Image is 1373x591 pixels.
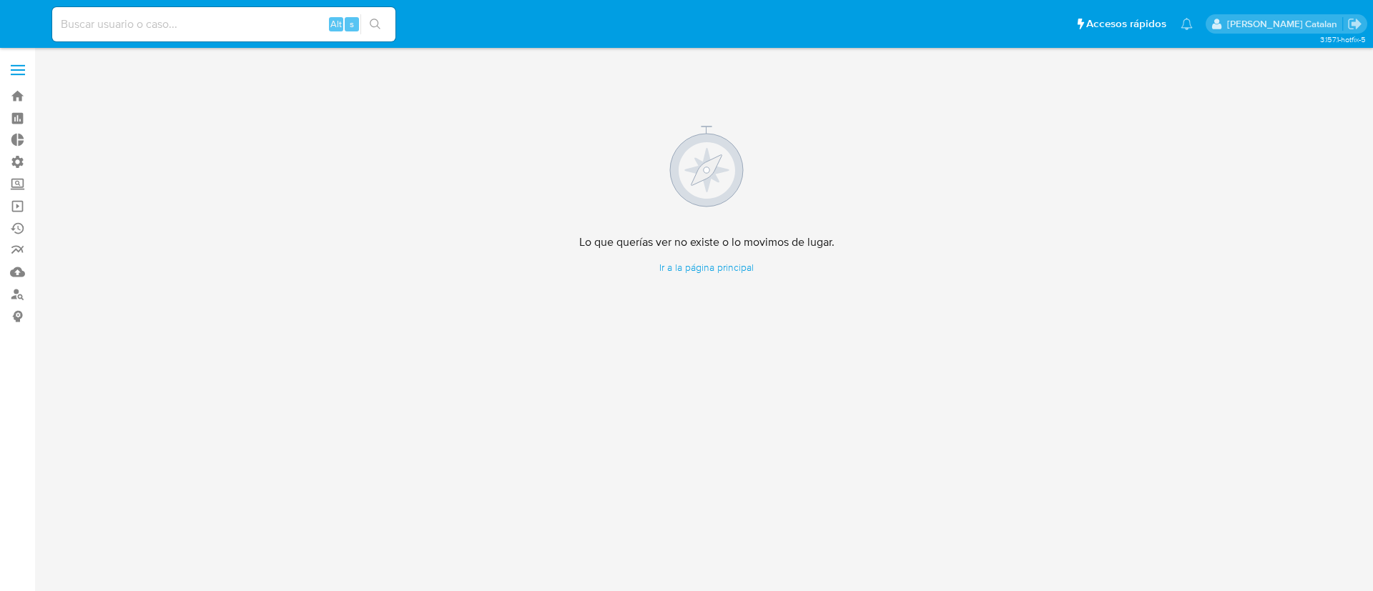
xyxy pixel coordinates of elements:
input: Buscar usuario o caso... [52,15,395,34]
p: rociodaniela.benavidescatalan@mercadolibre.cl [1227,17,1342,31]
span: Accesos rápidos [1086,16,1166,31]
h4: Lo que querías ver no existe o lo movimos de lugar. [579,235,835,249]
span: Alt [330,17,342,31]
span: s [350,17,354,31]
button: search-icon [360,14,390,34]
a: Ir a la página principal [579,261,835,274]
a: Salir [1347,16,1362,31]
a: Notificaciones [1181,18,1193,30]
